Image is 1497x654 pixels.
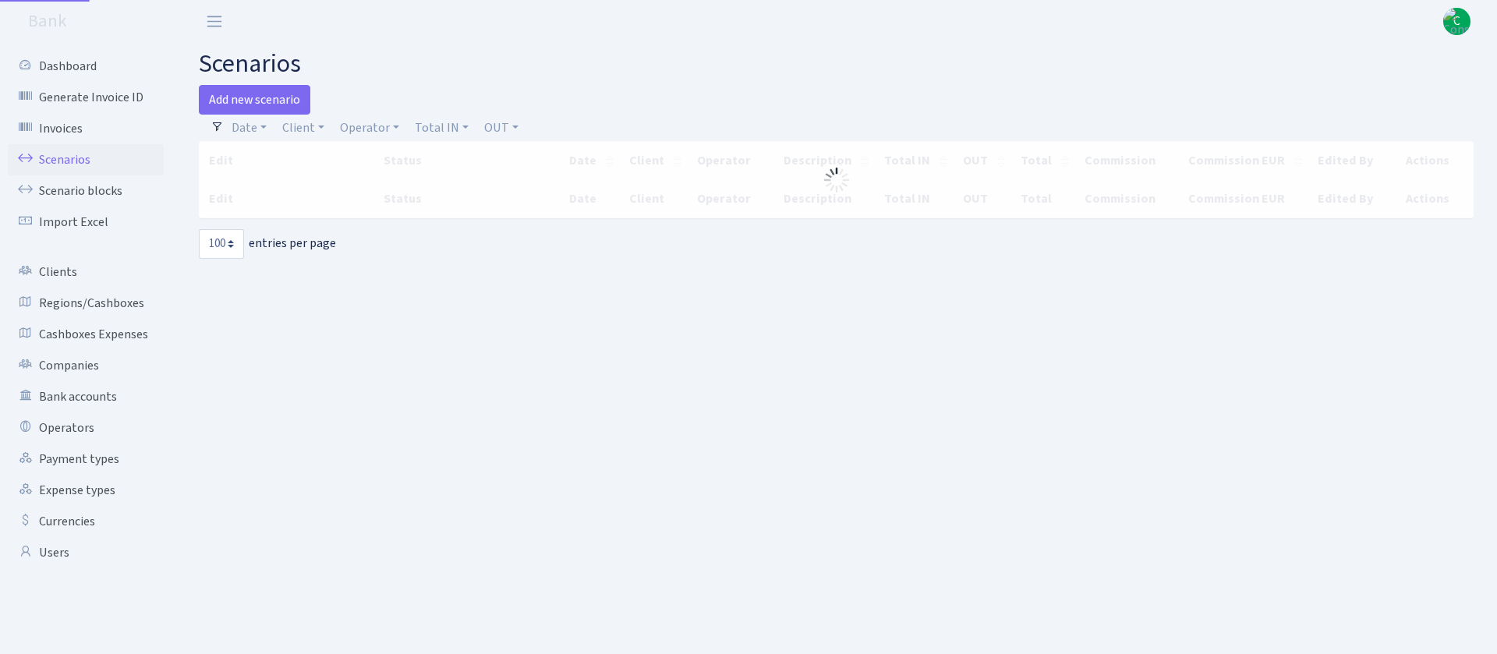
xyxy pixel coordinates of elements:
a: Operators [8,412,164,444]
a: Payment types [8,444,164,475]
a: C [1443,8,1470,35]
a: Scenario blocks [8,175,164,207]
img: Consultant [1443,8,1470,35]
a: Users [8,537,164,568]
label: entries per page [199,229,336,259]
a: Cashboxes Expenses [8,319,164,350]
a: Generate Invoice ID [8,82,164,113]
img: Processing... [824,168,849,193]
a: Client [276,115,331,141]
a: Clients [8,256,164,288]
a: Dashboard [8,51,164,82]
a: Total IN [409,115,475,141]
a: Regions/Cashboxes [8,288,164,319]
a: Operator [334,115,405,141]
a: Invoices [8,113,164,144]
a: OUT [478,115,525,141]
span: scenarios [199,46,301,82]
a: Scenarios [8,144,164,175]
button: Toggle navigation [195,9,234,34]
a: Companies [8,350,164,381]
a: Add new scenario [199,85,310,115]
a: Currencies [8,506,164,537]
a: Date [225,115,273,141]
a: Bank accounts [8,381,164,412]
a: Import Excel [8,207,164,238]
a: Expense types [8,475,164,506]
select: entries per page [199,229,244,259]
